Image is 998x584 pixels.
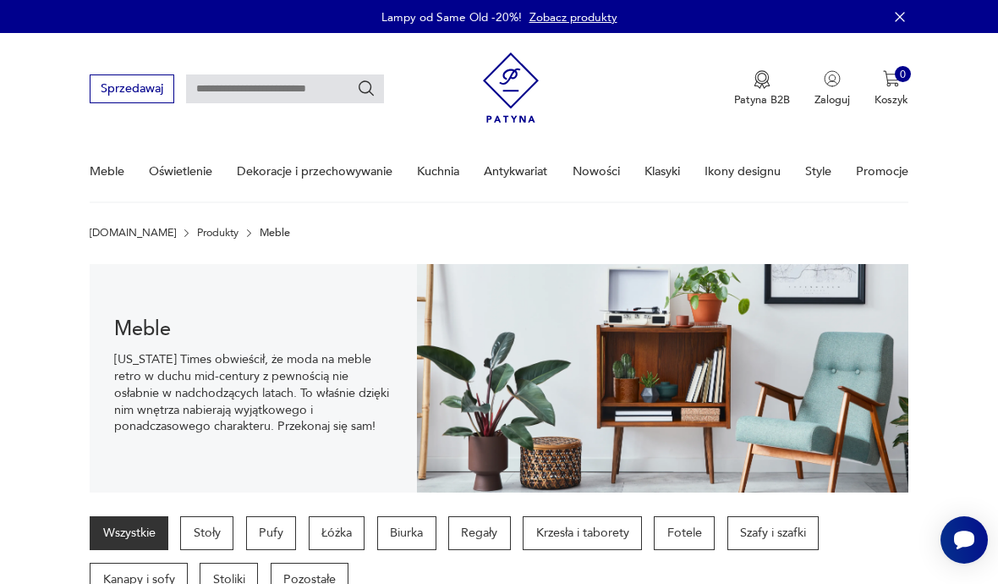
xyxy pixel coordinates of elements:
[114,351,392,435] p: [US_STATE] Times obwieścił, że moda na meble retro w duchu mid-century z pewnością nie osłabnie w...
[705,142,781,201] a: Ikony designu
[381,9,522,25] p: Lampy od Same Old -20%!
[734,92,790,107] p: Patyna B2B
[484,142,547,201] a: Antykwariat
[448,516,511,550] a: Regały
[856,142,908,201] a: Promocje
[824,70,841,87] img: Ikonka użytkownika
[754,70,770,89] img: Ikona medalu
[875,92,908,107] p: Koszyk
[90,227,176,239] a: [DOMAIN_NAME]
[644,142,680,201] a: Klasyki
[805,142,831,201] a: Style
[523,516,642,550] a: Krzesła i taborety
[417,264,908,493] img: Meble
[895,66,912,83] div: 0
[246,516,297,550] a: Pufy
[90,85,173,95] a: Sprzedawaj
[260,227,290,239] p: Meble
[90,142,124,201] a: Meble
[309,516,365,550] a: Łóżka
[90,74,173,102] button: Sprzedawaj
[654,516,715,550] a: Fotele
[883,70,900,87] img: Ikona koszyka
[357,80,376,98] button: Szukaj
[940,516,988,564] iframe: Smartsupp widget button
[529,9,617,25] a: Zobacz produkty
[483,47,540,129] img: Patyna - sklep z meblami i dekoracjami vintage
[197,227,239,239] a: Produkty
[734,70,790,107] a: Ikona medaluPatyna B2B
[814,70,850,107] button: Zaloguj
[727,516,820,550] a: Szafy i szafki
[417,142,459,201] a: Kuchnia
[237,142,392,201] a: Dekoracje i przechowywanie
[180,516,233,550] a: Stoły
[149,142,212,201] a: Oświetlenie
[90,516,168,550] a: Wszystkie
[573,142,620,201] a: Nowości
[734,70,790,107] button: Patyna B2B
[814,92,850,107] p: Zaloguj
[875,70,908,107] button: 0Koszyk
[114,321,392,339] h1: Meble
[377,516,436,550] a: Biurka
